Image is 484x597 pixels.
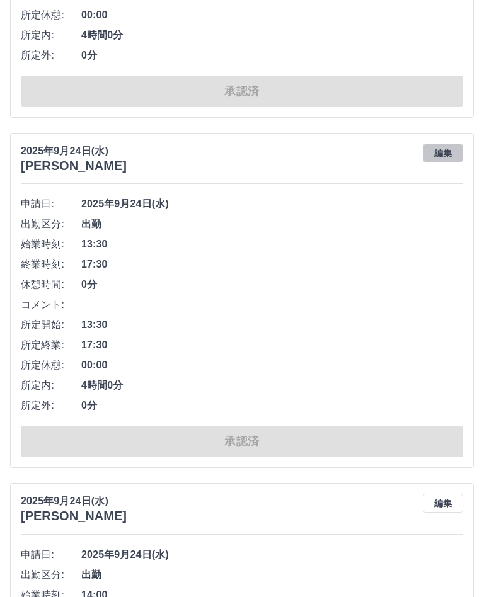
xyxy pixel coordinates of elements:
[21,237,81,253] span: 始業時刻:
[81,358,463,373] span: 00:00
[81,399,463,414] span: 0分
[21,378,81,394] span: 所定内:
[81,278,463,293] span: 0分
[423,144,463,163] button: 編集
[81,237,463,253] span: 13:30
[21,318,81,333] span: 所定開始:
[81,568,463,583] span: 出勤
[423,494,463,513] button: 編集
[81,258,463,273] span: 17:30
[21,298,81,313] span: コメント:
[81,28,463,43] span: 4時間0分
[21,28,81,43] span: 所定内:
[21,217,81,232] span: 出勤区分:
[21,399,81,414] span: 所定外:
[81,48,463,64] span: 0分
[21,159,127,174] h3: [PERSON_NAME]
[21,358,81,373] span: 所定休憩:
[81,197,463,212] span: 2025年9月24日(水)
[21,48,81,64] span: 所定外:
[21,197,81,212] span: 申請日:
[81,548,463,563] span: 2025年9月24日(水)
[21,548,81,563] span: 申請日:
[81,318,463,333] span: 13:30
[21,144,127,159] p: 2025年9月24日(水)
[21,278,81,293] span: 休憩時間:
[21,509,127,524] h3: [PERSON_NAME]
[21,258,81,273] span: 終業時刻:
[81,8,463,23] span: 00:00
[81,217,463,232] span: 出勤
[81,338,463,353] span: 17:30
[21,338,81,353] span: 所定終業:
[81,378,463,394] span: 4時間0分
[21,8,81,23] span: 所定休憩:
[21,494,127,509] p: 2025年9月24日(水)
